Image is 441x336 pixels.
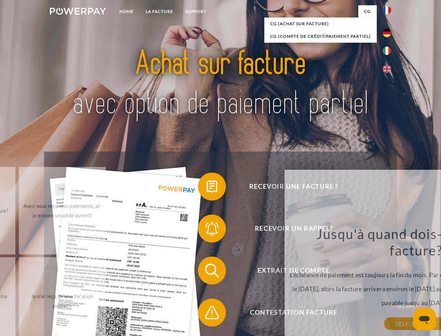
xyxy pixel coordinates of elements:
a: Support [179,5,212,18]
img: qb_search.svg [203,262,221,279]
div: Avez-vous reçu mes paiements, ai-je encore un solde ouvert? [23,201,102,220]
img: de [383,29,391,37]
img: it [383,47,391,55]
button: Contestation Facture [198,299,380,327]
a: Avez-vous reçu mes paiements, ai-je encore un solde ouvert? [19,167,106,254]
a: Home [113,5,140,18]
div: Je n'ai reçu qu'une livraison partielle [23,292,102,310]
iframe: Bouton de lancement de la fenêtre de messagerie [413,308,435,330]
a: LA FACTURE [140,5,179,18]
a: CG (achat sur facture) [264,17,377,30]
a: CG [358,5,377,18]
img: qb_warning.svg [203,304,221,321]
img: fr [383,6,391,14]
img: en [383,65,391,73]
img: title-powerpay_fr.svg [67,34,374,134]
img: logo-powerpay-white.svg [50,8,106,15]
a: CG (Compte de crédit/paiement partiel) [264,30,377,43]
button: Extrait de compte [198,257,380,285]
